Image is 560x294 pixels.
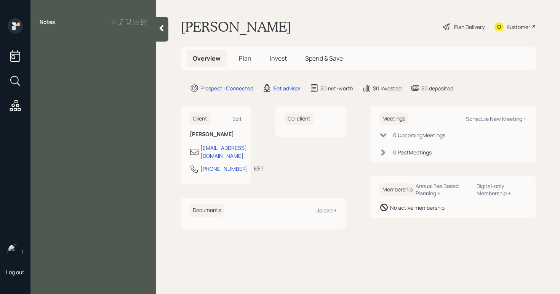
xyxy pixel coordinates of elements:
div: Set advisor [273,84,301,92]
h1: [PERSON_NAME] [181,18,291,35]
span: Overview [193,54,221,63]
img: aleksandra-headshot.png [8,244,23,259]
div: Digital-only Membership + [477,182,526,197]
div: Log out [6,268,24,276]
span: Plan [239,54,251,63]
div: Schedule New Meeting + [466,115,526,122]
h6: [PERSON_NAME] [190,131,242,138]
div: $0 net-worth [320,84,353,92]
div: $0 deposited [421,84,453,92]
h6: Client [190,112,210,125]
div: No active membership [390,204,445,212]
div: [EMAIL_ADDRESS][DOMAIN_NAME] [200,144,247,160]
div: 0 Upcoming Meeting s [393,131,445,139]
div: 0 Past Meeting s [393,148,432,156]
div: Annual Fee Based Planning + [416,182,470,197]
div: [PHONE_NUMBER] [200,165,248,173]
span: Spend & Save [305,54,343,63]
div: Prospect · Connected [200,84,253,92]
div: $0 invested [373,84,402,92]
h6: Co-client [285,112,314,125]
h6: Documents [190,204,224,217]
h6: Meetings [379,112,408,125]
div: Upload + [315,207,337,214]
span: Invest [270,54,287,63]
div: EST [254,164,264,172]
h6: Membership [379,183,416,196]
div: Edit [232,115,242,122]
label: Notes [40,18,55,26]
div: Plan Delivery [454,23,485,31]
div: Kustomer [507,23,530,31]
